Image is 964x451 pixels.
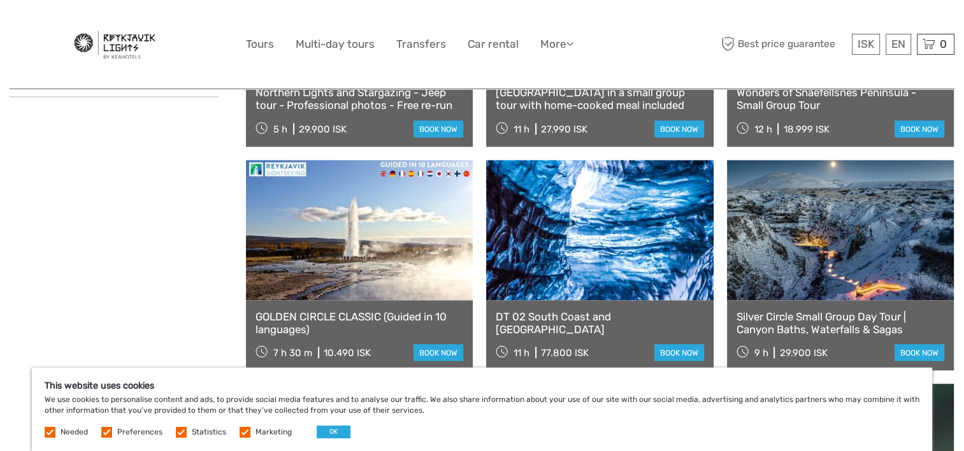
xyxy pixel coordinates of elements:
[654,120,704,137] a: book now
[737,310,944,336] a: Silver Circle Small Group Day Tour | Canyon Baths, Waterfalls & Sagas
[895,120,944,137] a: book now
[273,347,312,358] span: 7 h 30 m
[299,123,347,134] div: 29.900 ISK
[468,35,519,54] a: Car rental
[938,38,949,50] span: 0
[255,86,463,112] a: Northern Lights and Stargazing - Jeep tour - Professional photos - Free re-run
[414,344,463,361] a: book now
[273,123,287,134] span: 5 h
[779,347,827,358] div: 29.900 ISK
[718,34,849,55] span: Best price guarantee
[18,22,144,32] p: We're away right now. Please check back later!
[396,35,446,54] a: Transfers
[74,31,155,59] img: 101-176c781a-b593-4ce4-a17a-dea0efa8a601_logo_big.jpg
[496,86,703,112] a: [GEOGRAPHIC_DATA] in a small group tour with home-cooked meal included
[192,427,226,438] label: Statistics
[754,123,772,134] span: 12 h
[61,427,88,438] label: Needed
[496,310,703,336] a: DT 02 South Coast and [GEOGRAPHIC_DATA]
[783,123,829,134] div: 18.999 ISK
[858,38,874,50] span: ISK
[886,34,911,55] div: EN
[255,310,463,336] a: GOLDEN CIRCLE CLASSIC (Guided in 10 languages)
[654,344,704,361] a: book now
[32,368,932,451] div: We use cookies to personalise content and ads, to provide social media features and to analyse ou...
[117,427,162,438] label: Preferences
[754,347,768,358] span: 9 h
[514,123,529,134] span: 11 h
[541,123,587,134] div: 27.990 ISK
[246,35,274,54] a: Tours
[317,426,350,438] button: OK
[895,344,944,361] a: book now
[414,120,463,137] a: book now
[147,20,162,35] button: Open LiveChat chat widget
[540,35,573,54] a: More
[45,380,919,391] h5: This website uses cookies
[737,86,944,112] a: Wonders of Snaefellsnes Peninsula - Small Group Tour
[324,347,371,358] div: 10.490 ISK
[255,427,292,438] label: Marketing
[514,347,529,358] span: 11 h
[296,35,375,54] a: Multi-day tours
[541,347,589,358] div: 77.800 ISK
